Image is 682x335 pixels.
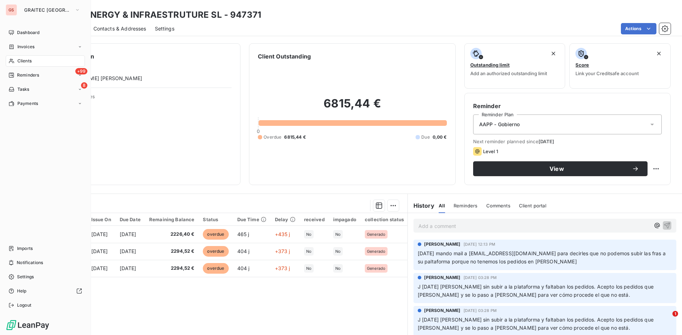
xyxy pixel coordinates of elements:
[418,250,667,264] span: [DATE] mando mail a [EMAIL_ADDRESS][DOMAIN_NAME] para decirles que no podemos subir las fras a su...
[203,229,228,240] span: overdue
[149,248,195,255] span: 2294,52 €
[306,249,312,253] span: No
[258,96,446,118] h2: 6815,44 €
[17,302,31,308] span: Logout
[483,149,498,154] span: Level 1
[482,166,632,172] span: View
[91,231,108,237] span: [DATE]
[81,82,87,89] span: 8
[464,275,497,280] span: [DATE] 03:28 PM
[203,263,228,274] span: overdue
[63,9,261,21] h3: ABEI ENERGY & INFRAESTRUTURE SL - 947371
[672,311,678,317] span: 1
[91,217,111,222] div: Issue On
[621,23,656,34] button: Actions
[93,25,146,32] span: Contacts & Addresses
[120,231,136,237] span: [DATE]
[367,266,385,270] span: Generado
[421,134,429,140] span: Due
[454,203,477,208] span: Reminders
[418,317,655,331] span: J [DATE] [PERSON_NAME] sin subir a la plataforma y faltaban los pedidos. Acepto los pedidos que [...
[304,217,325,222] div: received
[237,231,249,237] span: 465 j
[367,232,385,236] span: Generado
[335,249,341,253] span: No
[120,265,136,271] span: [DATE]
[258,52,311,61] h6: Client Outstanding
[57,94,232,104] span: Client Properties
[203,217,228,222] div: Status
[6,319,50,331] img: Logo LeanPay
[6,4,17,16] div: GS
[569,43,671,89] button: ScoreLink your Creditsafe account
[91,265,108,271] span: [DATE]
[306,266,312,270] span: No
[264,134,281,140] span: Overdue
[257,128,260,134] span: 0
[408,201,434,210] h6: History
[470,71,547,76] span: Add an authorized outstanding limit
[17,29,39,36] span: Dashboard
[424,274,461,281] span: [PERSON_NAME]
[149,265,195,272] span: 2294,52 €
[17,100,38,107] span: Payments
[155,25,174,32] span: Settings
[424,307,461,314] span: [PERSON_NAME]
[91,248,108,254] span: [DATE]
[237,248,250,254] span: 404 j
[658,311,675,328] iframe: Intercom live chat
[149,217,195,222] div: Remaining Balance
[473,139,662,144] span: Next reminder planned since
[575,71,639,76] span: Link your Creditsafe account
[17,72,39,78] span: Reminders
[538,139,554,144] span: [DATE]
[75,68,87,74] span: +99
[43,52,232,61] h6: Client information
[24,7,72,13] span: GRAITEC [GEOGRAPHIC_DATA]
[418,284,655,298] span: J [DATE] [PERSON_NAME] sin subir a la plataforma y faltaban los pedidos. Acepto los pedidos que [...
[367,249,385,253] span: Generado
[120,248,136,254] span: [DATE]
[275,231,290,237] span: +435 j
[275,265,290,271] span: +373 j
[479,121,520,128] span: AAPP - Gobierno
[237,265,250,271] span: 404 j
[335,232,341,236] span: No
[464,242,495,246] span: [DATE] 12:13 PM
[17,259,43,266] span: Notifications
[17,274,34,280] span: Settings
[335,266,341,270] span: No
[284,134,305,140] span: 6815,44 €
[575,62,589,68] span: Score
[306,232,312,236] span: No
[17,86,29,93] span: Tasks
[275,217,296,222] div: Delay
[333,217,356,222] div: impagado
[17,288,27,294] span: Help
[120,217,141,222] div: Due Date
[473,161,648,176] button: View
[17,245,33,252] span: Imports
[237,217,266,222] div: Due Time
[58,75,142,82] span: [PERSON_NAME] [PERSON_NAME]
[519,203,546,208] span: Client portal
[433,134,447,140] span: 0,00 €
[275,248,290,254] span: +373 j
[17,44,34,50] span: Invoices
[17,58,32,64] span: Clients
[439,203,445,208] span: All
[473,102,662,110] h6: Reminder
[203,246,228,257] span: overdue
[365,217,404,222] div: collection status
[470,62,510,68] span: Outstanding limit
[464,308,497,313] span: [DATE] 03:28 PM
[6,285,85,297] a: Help
[149,231,195,238] span: 2226,40 €
[486,203,510,208] span: Comments
[424,241,461,247] span: [PERSON_NAME]
[464,43,565,89] button: Outstanding limitAdd an authorized outstanding limit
